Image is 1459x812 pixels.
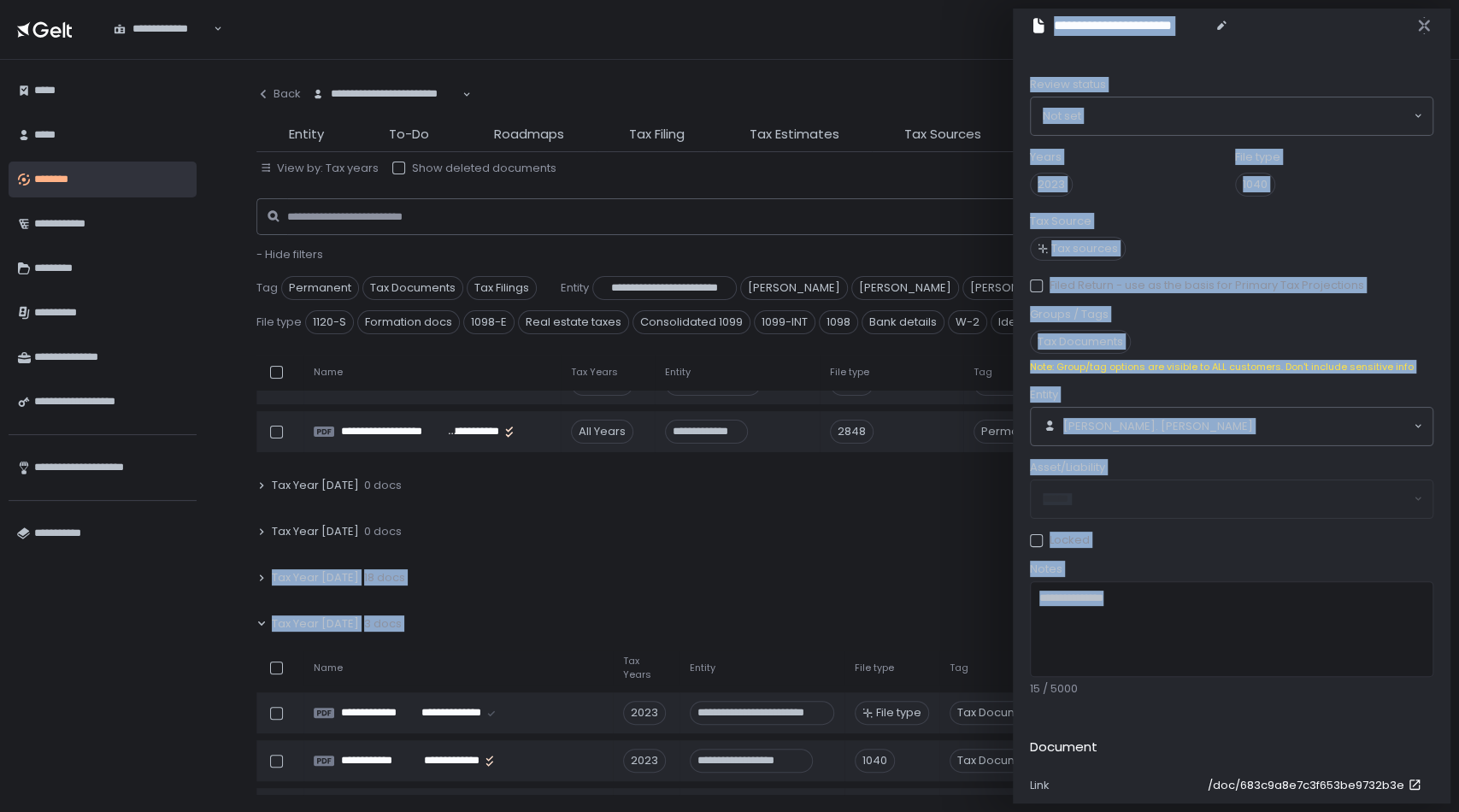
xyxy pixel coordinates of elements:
span: Tax Filings [467,276,537,300]
div: All Years [571,420,633,444]
span: Tax Documents [950,701,1050,725]
div: 2023 [623,701,666,725]
span: - Hide filters [256,246,323,262]
span: Entity [690,662,715,674]
span: File type [876,705,921,721]
span: [PERSON_NAME] [851,276,959,300]
label: Groups / Tags [1030,307,1109,322]
div: 1040 [855,749,895,773]
button: Back [256,77,301,111]
a: /doc/683c9a8e7c3f653be9732b3e [1208,778,1425,793]
span: To-Do [389,125,429,144]
h2: Document [1030,738,1097,757]
label: File type [1235,150,1280,165]
input: Search for option [1081,108,1412,125]
span: Entity [561,280,589,296]
span: Tax Year [DATE] [272,478,359,493]
span: Formation docs [357,310,460,334]
span: Not set [1043,108,1081,125]
input: Search for option [312,102,461,119]
label: Tax Source [1030,214,1091,229]
span: File type [256,315,302,330]
span: Review status [1030,77,1106,92]
span: 3 docs [364,616,402,632]
button: - Hide filters [256,247,323,262]
span: Entity [1030,387,1058,403]
button: View by: Tax years [260,161,379,176]
span: W-2 [948,310,987,334]
span: Tax Estimates [750,125,839,144]
span: Tag [950,662,968,674]
span: File type [855,662,894,674]
span: Tax Year [DATE] [272,524,359,539]
span: 18 docs [364,570,405,585]
div: Search for option [301,77,471,112]
span: Roadmaps [494,125,564,144]
div: Search for option [103,12,222,47]
div: Note: Group/tag options are visible to ALL customers. Don't include sensitive info [1030,361,1433,374]
div: Search for option [1031,97,1433,135]
div: Back [256,86,301,102]
span: Asset/Liability [1030,460,1105,475]
span: Real estate taxes [518,310,629,334]
span: 0 docs [364,524,402,539]
span: Tax sources [1051,241,1118,256]
div: Link [1030,778,1201,793]
span: 1099-INT [754,310,815,334]
span: [PERSON_NAME] [740,276,848,300]
span: Tax Years [571,366,618,379]
span: 2023 [1030,173,1073,197]
span: 1040 [1235,173,1275,197]
span: Entity [289,125,324,144]
span: 1098 [819,310,858,334]
span: 1120-S [305,310,354,334]
div: 2023 [623,749,666,773]
div: 2848 [830,420,874,444]
span: Name [314,662,343,674]
span: Tag [256,280,278,296]
input: Search for option [1253,418,1412,435]
span: Tax Documents [950,749,1050,773]
span: 1098-E [463,310,515,334]
span: Consolidated 1099 [632,310,750,334]
span: Name [314,366,343,379]
input: Search for option [114,37,212,54]
span: Permanent [281,276,359,300]
span: Tax Filing [629,125,685,144]
div: 15 / 5000 [1030,681,1433,697]
label: Years [1030,150,1062,165]
span: Tax Year [DATE] [272,616,359,632]
span: Entity [665,366,691,379]
span: Tax Documents [1030,330,1131,354]
span: 0 docs [364,478,402,493]
span: Tax Sources [904,125,981,144]
span: Notes [1030,562,1062,577]
span: Tax Documents [362,276,463,300]
span: Tax Year [DATE] [272,570,359,585]
span: [PERSON_NAME]. [PERSON_NAME] [962,276,1168,300]
span: File type [830,366,869,379]
span: Identity verification [991,310,1110,334]
span: Bank details [862,310,944,334]
span: [PERSON_NAME]. [PERSON_NAME] [1063,419,1253,434]
span: Permanent [974,420,1051,444]
span: Tax Years [623,655,669,680]
div: Search for option [1031,408,1433,445]
span: Tag [974,366,992,379]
